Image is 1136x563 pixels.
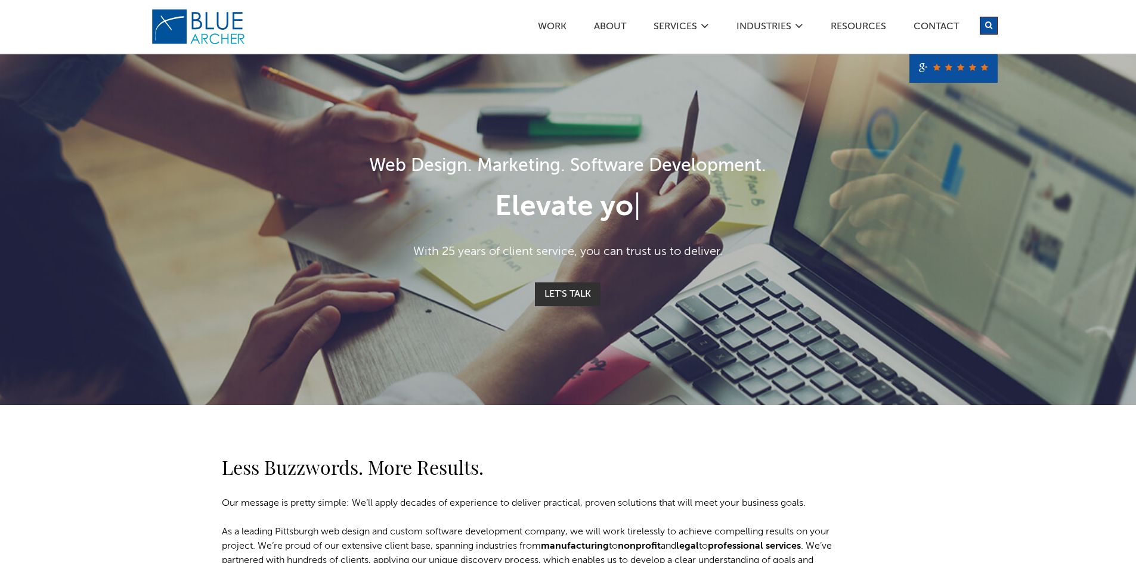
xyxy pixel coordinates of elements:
a: legal [676,542,699,551]
img: Blue Archer Logo [151,8,246,45]
p: With 25 years of client service, you can trust us to deliver. [222,243,914,261]
a: ABOUT [593,22,627,35]
a: manufacturing [541,542,609,551]
a: Work [537,22,567,35]
p: Our message is pretty simple: We’ll apply decades of experience to deliver practical, proven solu... [222,496,842,511]
span: Elevate yo [495,193,633,222]
a: Industries [736,22,792,35]
a: Let's Talk [535,282,600,306]
a: Resources [830,22,887,35]
a: professional services [708,542,801,551]
a: Contact [913,22,959,35]
h2: Less Buzzwords. More Results. [222,453,842,481]
a: SERVICES [653,22,698,35]
a: nonprofit [618,542,661,551]
h1: Web Design. Marketing. Software Development. [222,153,914,180]
span: | [633,193,641,222]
